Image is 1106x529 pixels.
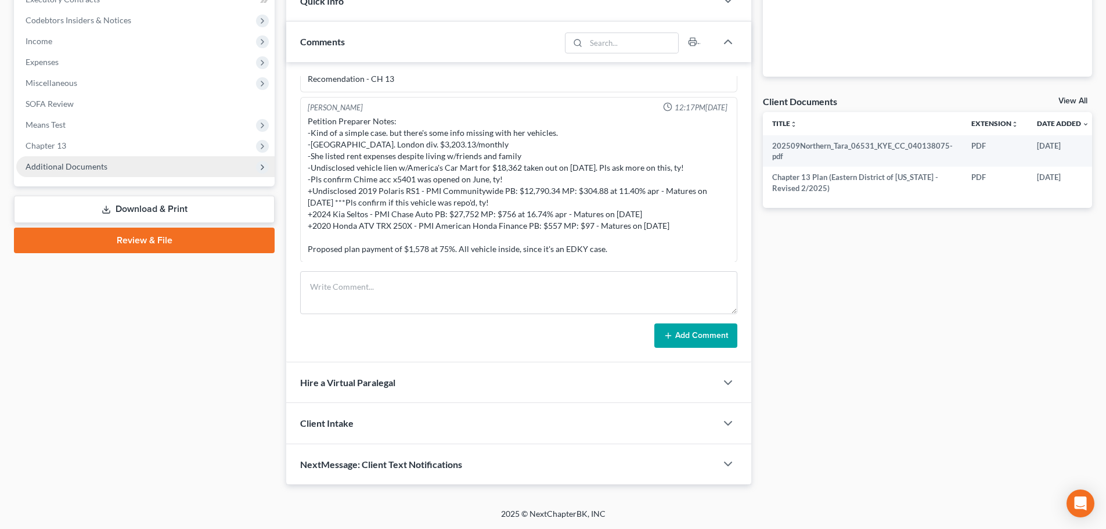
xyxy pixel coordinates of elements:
a: Titleunfold_more [772,119,797,128]
span: Hire a Virtual Paralegal [300,377,395,388]
span: SOFA Review [26,99,74,109]
div: Petition Preparer Notes: -Kind of a simple case. but there's some info missing with her vehicles.... [308,116,730,255]
td: [DATE] [1028,135,1098,167]
a: Review & File [14,228,275,253]
div: [PERSON_NAME] [308,102,363,113]
span: Means Test [26,120,66,129]
span: Expenses [26,57,59,67]
button: Add Comment [654,323,737,348]
span: Client Intake [300,418,354,429]
td: PDF [962,135,1028,167]
a: SOFA Review [16,93,275,114]
span: Miscellaneous [26,78,77,88]
span: Income [26,36,52,46]
span: 12:17PM[DATE] [675,102,727,113]
i: unfold_more [790,121,797,128]
span: Comments [300,36,345,47]
a: View All [1058,97,1087,105]
div: Open Intercom Messenger [1067,490,1094,517]
div: 2025 © NextChapterBK, INC [222,508,884,529]
a: Date Added expand_more [1037,119,1089,128]
span: NextMessage: Client Text Notifications [300,459,462,470]
a: Extensionunfold_more [971,119,1018,128]
td: 202509Northern_Tara_06531_KYE_CC_040138075-pdf [763,135,962,167]
td: PDF [962,167,1028,199]
span: Additional Documents [26,161,107,171]
input: Search... [586,33,679,53]
span: Codebtors Insiders & Notices [26,15,131,25]
a: Download & Print [14,196,275,223]
i: expand_more [1082,121,1089,128]
span: Chapter 13 [26,141,66,150]
div: Client Documents [763,95,837,107]
td: [DATE] [1028,167,1098,199]
td: Chapter 13 Plan (Eastern District of [US_STATE] - Revised 2/2025) [763,167,962,199]
i: unfold_more [1011,121,1018,128]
